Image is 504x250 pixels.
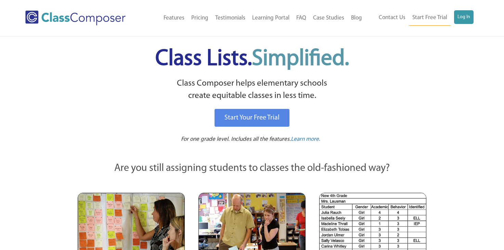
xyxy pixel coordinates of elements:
[25,11,126,25] img: Class Composer
[77,77,428,102] p: Class Composer helps elementary schools create equitable classes in less time.
[454,10,474,24] a: Log In
[252,48,349,70] span: Simplified.
[409,10,451,26] a: Start Free Trial
[291,135,320,144] a: Learn more.
[78,161,427,176] p: Are you still assigning students to classes the old-fashioned way?
[181,136,291,142] span: For one grade level. Includes all the features.
[375,10,409,25] a: Contact Us
[155,48,349,70] span: Class Lists.
[212,11,249,26] a: Testimonials
[144,11,365,26] nav: Header Menu
[293,11,310,26] a: FAQ
[365,10,474,26] nav: Header Menu
[188,11,212,26] a: Pricing
[215,109,289,127] a: Start Your Free Trial
[348,11,365,26] a: Blog
[224,114,280,121] span: Start Your Free Trial
[160,11,188,26] a: Features
[310,11,348,26] a: Case Studies
[249,11,293,26] a: Learning Portal
[291,136,320,142] span: Learn more.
